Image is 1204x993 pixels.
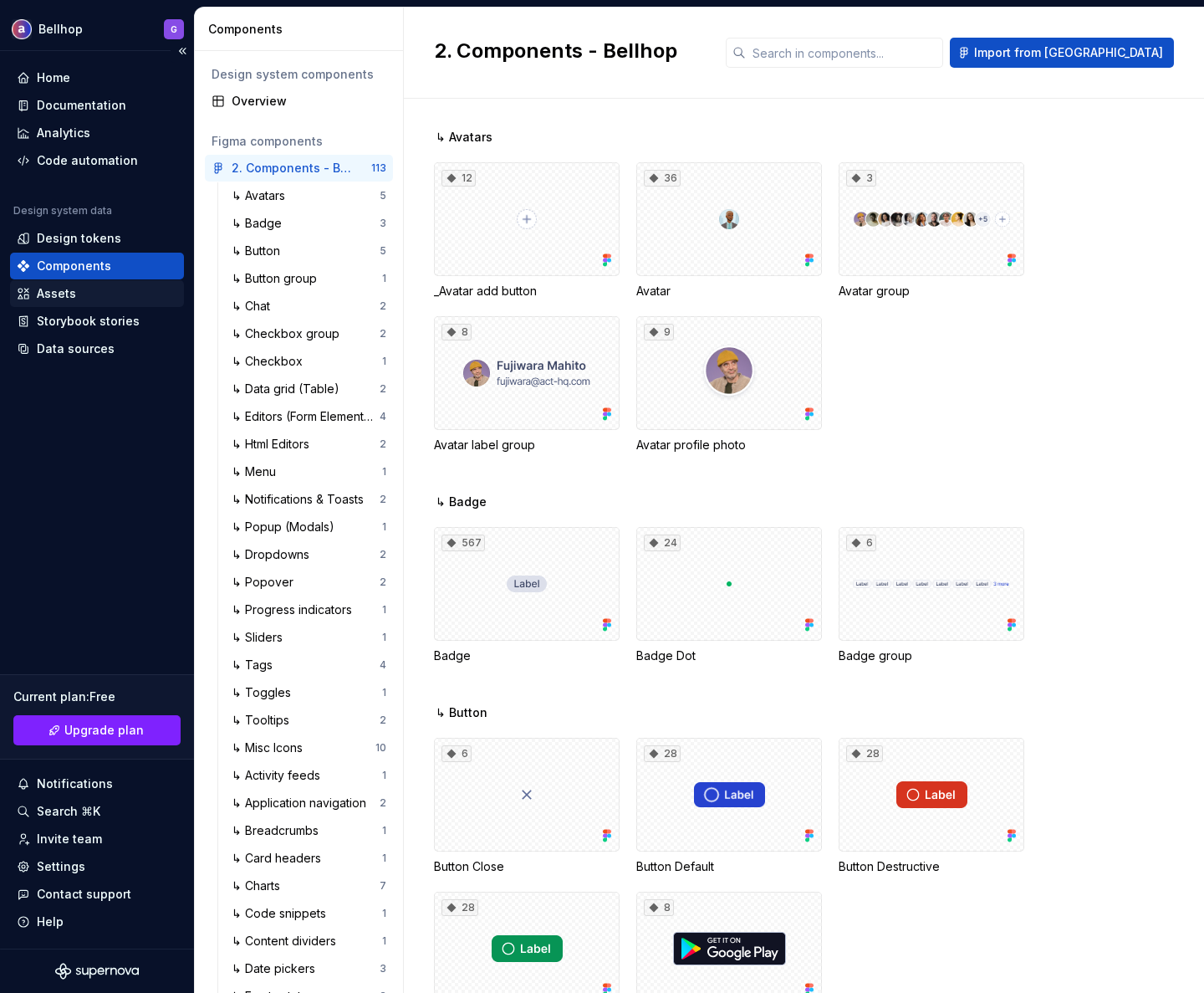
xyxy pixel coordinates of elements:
a: ↳ Badge3 [225,210,393,237]
a: Code automation [10,147,184,174]
a: Invite team [10,826,184,852]
div: 2 [380,327,386,340]
div: 36Avatar [636,162,822,299]
div: Components [37,258,111,274]
a: ↳ Notifications & Toasts2 [225,486,393,513]
div: 4 [380,410,386,423]
div: ↳ Button group [232,270,324,287]
div: ↳ Popup (Modals) [232,519,341,535]
div: Documentation [37,97,126,114]
button: Help [10,909,184,935]
div: 113 [371,161,386,175]
div: 24 [644,535,681,551]
div: Badge group [839,647,1024,664]
div: 2 [380,714,386,727]
div: 2 [380,438,386,451]
a: ↳ Button5 [225,238,393,264]
div: Figma components [212,133,386,150]
a: ↳ Checkbox1 [225,348,393,375]
a: ↳ Html Editors2 [225,431,393,458]
div: 1 [382,603,386,617]
button: BellhopG [3,11,191,47]
div: Avatar label group [434,437,620,453]
div: 567Badge [434,527,620,664]
a: ↳ Data grid (Table)2 [225,376,393,402]
div: 2 [380,299,386,313]
div: 28 [846,745,883,762]
a: ↳ Editors (Form Elements)4 [225,403,393,430]
div: 5 [380,244,386,258]
div: ↳ Content dividers [232,933,343,949]
div: Notifications [37,775,113,792]
a: Data sources [10,335,184,362]
a: Home [10,64,184,91]
a: Analytics [10,120,184,146]
a: ↳ Popup (Modals)1 [225,514,393,540]
div: Badge [434,647,620,664]
a: Settings [10,853,184,880]
a: ↳ Misc Icons10 [225,735,393,761]
div: 12_Avatar add button [434,162,620,299]
div: 7 [380,879,386,893]
div: ↳ Toggles [232,684,298,701]
svg: Supernova Logo [55,963,139,980]
span: ↳ Button [436,704,487,721]
div: ↳ Misc Icons [232,740,309,756]
a: ↳ Checkbox group2 [225,320,393,347]
div: ↳ Html Editors [232,436,316,453]
button: Search ⌘K [10,798,184,825]
button: Contact support [10,881,184,908]
div: ↳ Progress indicators [232,601,359,618]
a: ↳ Card headers1 [225,845,393,872]
div: 28Button Default [636,738,822,875]
button: Upgrade plan [13,715,181,745]
div: 6Badge group [839,527,1024,664]
div: 28Button Destructive [839,738,1024,875]
div: ↳ Card headers [232,850,328,867]
div: 9Avatar profile photo [636,316,822,453]
div: 8 [644,899,674,916]
a: Overview [205,88,393,115]
div: 3 [380,962,386,975]
div: ↳ Badge [232,215,288,232]
span: ↳ Avatars [436,129,492,146]
a: 2. Components - Bellhop113 [205,155,393,182]
div: 2 [380,796,386,810]
div: 1 [382,686,386,699]
div: 1 [382,355,386,368]
a: Documentation [10,92,184,119]
div: 1 [382,465,386,479]
div: _Avatar add button [434,283,620,299]
a: ↳ Charts7 [225,873,393,899]
img: e181b633-15e8-4e33-a9dd-86c40fbdae21.png [12,19,32,39]
a: ↳ Avatars5 [225,182,393,209]
div: Data sources [37,340,115,357]
button: Notifications [10,770,184,797]
div: ↳ Button [232,243,287,259]
div: 1 [382,852,386,865]
a: Design tokens [10,225,184,252]
div: ↳ Code snippets [232,905,333,922]
div: 4 [380,658,386,672]
div: 1 [382,520,386,534]
div: Avatar group [839,283,1024,299]
div: 1 [382,631,386,644]
div: 5 [380,189,386,202]
div: Analytics [37,125,90,141]
div: ↳ Checkbox [232,353,309,370]
div: ↳ Data grid (Table) [232,381,346,397]
h2: 2. Components - Bellhop [434,38,706,64]
div: 2 [380,382,386,396]
div: 28 [441,899,478,916]
a: ↳ Menu1 [225,458,393,485]
div: ↳ Tooltips [232,712,296,729]
div: 8Avatar label group [434,316,620,453]
a: ↳ Content dividers1 [225,928,393,955]
div: 3 [380,217,386,230]
a: ↳ Application navigation2 [225,790,393,816]
div: ↳ Tags [232,657,279,673]
div: 3Avatar group [839,162,1024,299]
div: 2 [380,576,386,589]
div: 1 [382,934,386,948]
